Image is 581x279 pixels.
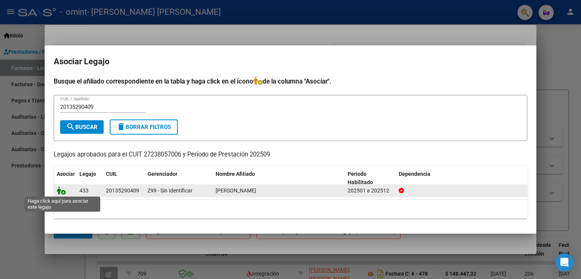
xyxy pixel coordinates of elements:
span: Periodo Habilitado [348,171,373,186]
datatable-header-cell: Nombre Afiliado [213,166,345,191]
datatable-header-cell: Dependencia [396,166,528,191]
div: Open Intercom Messenger [555,253,573,271]
div: 1 registros [54,200,527,219]
span: SZENIG JOSE [216,188,256,194]
span: Gerenciador [148,171,177,177]
datatable-header-cell: Legajo [76,166,103,191]
span: Legajo [79,171,96,177]
p: Legajos aprobados para el CUIT 27238057006 y Período de Prestación 202509 [54,150,527,160]
span: Z99 - Sin Identificar [148,188,193,194]
div: 20135290409 [106,186,139,195]
span: Buscar [66,124,98,130]
h4: Busque el afiliado correspondiente en la tabla y haga click en el ícono de la columna "Asociar". [54,76,527,86]
datatable-header-cell: CUIL [103,166,144,191]
span: CUIL [106,171,117,177]
span: Dependencia [399,171,430,177]
span: Borrar Filtros [117,124,171,130]
mat-icon: search [66,122,75,131]
span: Asociar [57,171,75,177]
button: Borrar Filtros [110,119,178,135]
div: 202501 a 202512 [348,186,393,195]
datatable-header-cell: Asociar [54,166,76,191]
datatable-header-cell: Gerenciador [144,166,213,191]
button: Buscar [60,120,104,134]
span: 433 [79,188,89,194]
h2: Asociar Legajo [54,54,527,69]
span: Nombre Afiliado [216,171,255,177]
datatable-header-cell: Periodo Habilitado [345,166,396,191]
mat-icon: delete [117,122,126,131]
